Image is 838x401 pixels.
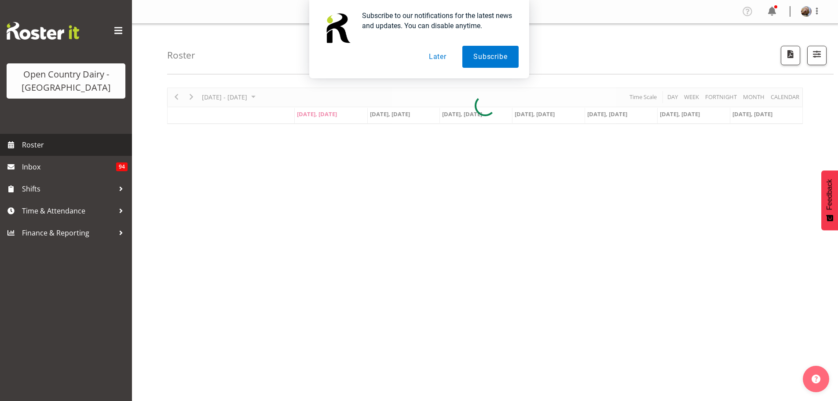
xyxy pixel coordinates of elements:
span: Shifts [22,182,114,195]
button: Subscribe [462,46,518,68]
span: Feedback [826,179,834,210]
button: Feedback - Show survey [821,170,838,230]
span: 94 [116,162,128,171]
span: Finance & Reporting [22,226,114,239]
button: Later [418,46,457,68]
span: Inbox [22,160,116,173]
span: Roster [22,138,128,151]
img: help-xxl-2.png [812,375,820,383]
span: Time & Attendance [22,204,114,217]
img: notification icon [320,11,355,46]
div: Subscribe to our notifications for the latest news and updates. You can disable anytime. [355,11,519,31]
div: Open Country Dairy - [GEOGRAPHIC_DATA] [15,68,117,94]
